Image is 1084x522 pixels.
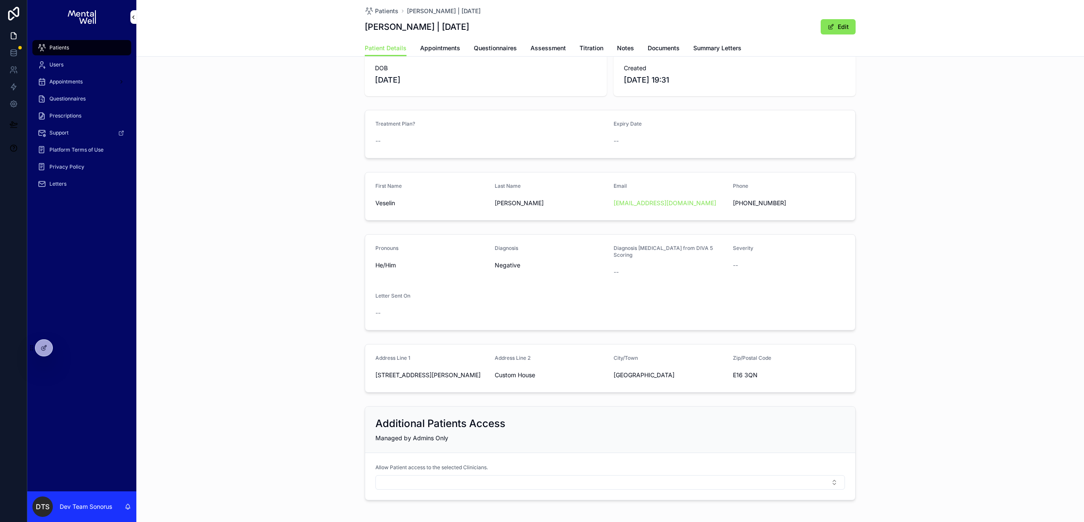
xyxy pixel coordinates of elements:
[495,261,607,270] span: Negative
[474,44,517,52] span: Questionnaires
[32,125,131,141] a: Support
[375,417,505,430] h2: Additional Patients Access
[365,40,406,57] a: Patient Details
[365,21,469,33] h1: [PERSON_NAME] | [DATE]
[32,142,131,158] a: Platform Terms of Use
[36,502,49,512] span: DTS
[49,181,66,187] span: Letters
[648,40,680,57] a: Documents
[420,44,460,52] span: Appointments
[648,44,680,52] span: Documents
[495,355,530,361] span: Address Line 2
[624,74,845,86] span: [DATE] 19:31
[365,44,406,52] span: Patient Details
[495,371,607,379] span: Custom House
[32,159,131,175] a: Privacy Policy
[495,183,521,189] span: Last Name
[375,309,381,317] span: --
[375,199,488,207] span: Veselin
[375,7,398,15] span: Patients
[733,371,845,379] span: E16 3QN
[693,40,741,57] a: Summary Letters
[614,199,716,207] a: [EMAIL_ADDRESS][DOMAIN_NAME]
[375,245,398,251] span: Pronouns
[693,44,741,52] span: Summary Letters
[495,245,518,251] span: Diagnosis
[733,183,748,189] span: Phone
[375,64,597,72] span: DOB
[32,176,131,192] a: Letters
[375,464,488,471] span: Allow Patient access to the selected Clinicians.
[60,502,112,511] p: Dev Team Sonorus
[614,355,638,361] span: City/Town
[420,40,460,57] a: Appointments
[375,137,381,145] span: --
[614,245,713,258] span: Diagnosis [MEDICAL_DATA] from DIVA 5 Scoring
[733,245,753,251] span: Severity
[617,44,634,52] span: Notes
[821,19,856,34] button: Edit
[579,44,603,52] span: Titration
[32,40,131,55] a: Patients
[375,120,415,127] span: Treatment Plan?
[733,199,845,207] span: [PHONE_NUMBER]
[375,434,448,442] span: Managed by Admins Only
[530,44,566,52] span: Assessment
[49,44,69,51] span: Patients
[375,355,410,361] span: Address Line 1
[617,40,634,57] a: Notes
[614,268,619,276] span: --
[375,371,488,379] span: [STREET_ADDRESS][PERSON_NAME]
[495,199,607,207] span: [PERSON_NAME]
[49,61,63,68] span: Users
[614,183,627,189] span: Email
[32,91,131,106] a: Questionnaires
[579,40,603,57] a: Titration
[407,7,481,15] a: [PERSON_NAME] | [DATE]
[27,34,136,203] div: scrollable content
[614,137,619,145] span: --
[624,64,845,72] span: Created
[365,7,398,15] a: Patients
[49,78,83,85] span: Appointments
[49,146,104,153] span: Platform Terms of Use
[614,371,726,379] span: [GEOGRAPHIC_DATA]
[68,10,95,24] img: App logo
[375,74,597,86] span: [DATE]
[375,293,410,299] span: Letter Sent On
[614,120,642,127] span: Expiry Date
[49,129,69,136] span: Support
[32,108,131,123] a: Prescriptions
[474,40,517,57] a: Questionnaires
[49,112,81,119] span: Prescriptions
[375,183,402,189] span: First Name
[733,355,771,361] span: Zip/Postal Code
[733,261,738,270] span: --
[49,163,84,170] span: Privacy Policy
[32,57,131,72] a: Users
[49,95,86,102] span: Questionnaires
[530,40,566,57] a: Assessment
[375,475,845,490] button: Select Button
[32,74,131,89] a: Appointments
[375,261,488,270] span: He/Him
